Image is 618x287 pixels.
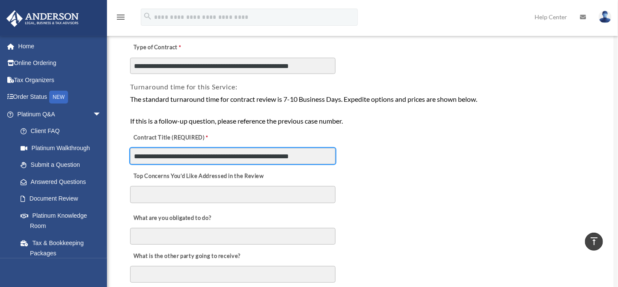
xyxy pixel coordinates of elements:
i: search [143,12,152,21]
img: Anderson Advisors Platinum Portal [4,10,81,27]
div: NEW [49,91,68,104]
label: What are you obligated to do? [130,212,216,224]
img: User Pic [599,11,612,23]
label: What is the other party going to receive? [130,250,243,262]
a: Platinum Knowledge Room [12,207,114,234]
a: Tax & Bookkeeping Packages [12,234,114,262]
a: Online Ordering [6,55,114,72]
label: Contract Title (REQUIRED) [130,132,216,144]
a: Platinum Walkthrough [12,139,114,157]
a: Home [6,38,114,55]
i: vertical_align_top [589,236,599,246]
a: Client FAQ [12,123,114,140]
a: vertical_align_top [585,233,603,251]
a: Document Review [12,190,110,207]
a: Answered Questions [12,173,114,190]
a: Tax Organizers [6,71,114,89]
a: menu [116,15,126,22]
span: arrow_drop_down [93,106,110,123]
i: menu [116,12,126,22]
div: The standard turnaround time for contract review is 7-10 Business Days. Expedite options and pric... [130,94,593,127]
label: Type of Contract [130,42,216,54]
span: Turnaround time for this Service: [130,83,237,91]
a: Platinum Q&Aarrow_drop_down [6,106,114,123]
a: Order StatusNEW [6,89,114,106]
a: Submit a Question [12,157,114,174]
label: Top Concerns You’d Like Addressed in the Review [130,170,266,182]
